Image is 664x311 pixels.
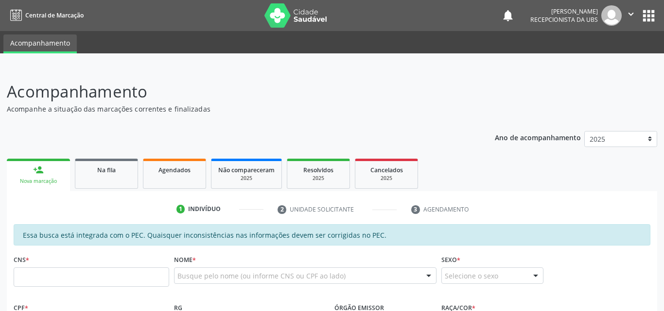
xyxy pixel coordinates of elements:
button:  [622,5,640,26]
a: Acompanhamento [3,34,77,53]
button: apps [640,7,657,24]
div: 2025 [294,175,343,182]
div: 2025 [362,175,411,182]
div: person_add [33,164,44,175]
img: img [601,5,622,26]
span: Selecione o sexo [445,271,498,281]
div: 1 [176,205,185,213]
button: notifications [501,9,515,22]
div: 2025 [218,175,275,182]
p: Acompanhamento [7,80,462,104]
label: Nome [174,252,196,267]
div: [PERSON_NAME] [530,7,598,16]
span: Cancelados [370,166,403,174]
span: Não compareceram [218,166,275,174]
label: CNS [14,252,29,267]
label: Sexo [441,252,460,267]
div: Nova marcação [14,178,63,185]
i:  [626,9,636,19]
span: Na fila [97,166,116,174]
span: Agendados [158,166,191,174]
a: Central de Marcação [7,7,84,23]
p: Ano de acompanhamento [495,131,581,143]
span: Recepcionista da UBS [530,16,598,24]
span: Central de Marcação [25,11,84,19]
p: Acompanhe a situação das marcações correntes e finalizadas [7,104,462,114]
div: Essa busca está integrada com o PEC. Quaisquer inconsistências nas informações devem ser corrigid... [14,224,650,246]
span: Busque pelo nome (ou informe CNS ou CPF ao lado) [177,271,346,281]
div: Indivíduo [188,205,221,213]
span: Resolvidos [303,166,333,174]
